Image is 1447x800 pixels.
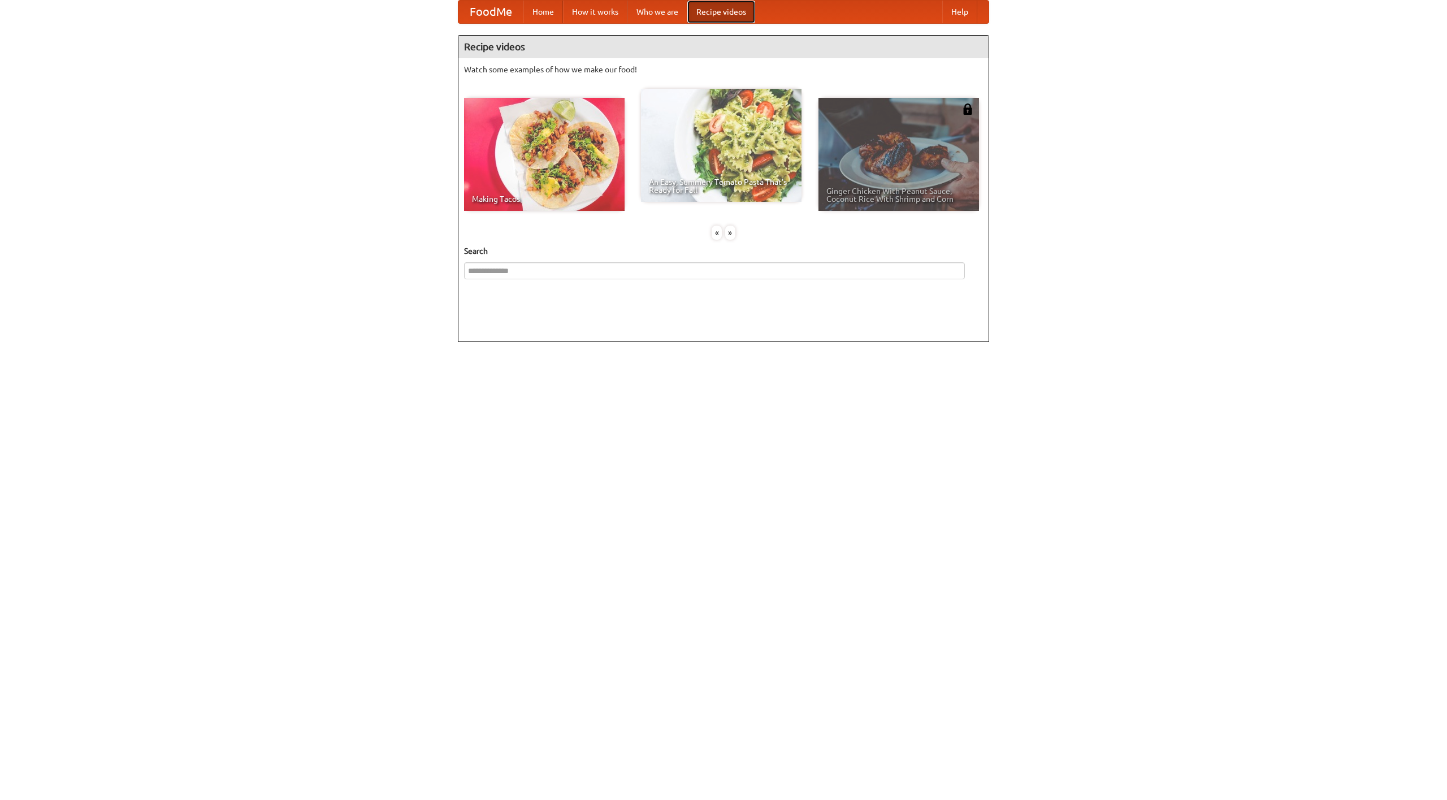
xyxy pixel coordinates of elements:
a: How it works [563,1,627,23]
a: Recipe videos [687,1,755,23]
a: Home [523,1,563,23]
h4: Recipe videos [458,36,989,58]
span: An Easy, Summery Tomato Pasta That's Ready for Fall [649,178,794,194]
a: An Easy, Summery Tomato Pasta That's Ready for Fall [641,89,802,202]
a: Who we are [627,1,687,23]
p: Watch some examples of how we make our food! [464,64,983,75]
div: » [725,226,735,240]
a: Help [942,1,977,23]
span: Making Tacos [472,195,617,203]
div: « [712,226,722,240]
a: Making Tacos [464,98,625,211]
h5: Search [464,245,983,257]
a: FoodMe [458,1,523,23]
img: 483408.png [962,103,973,115]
